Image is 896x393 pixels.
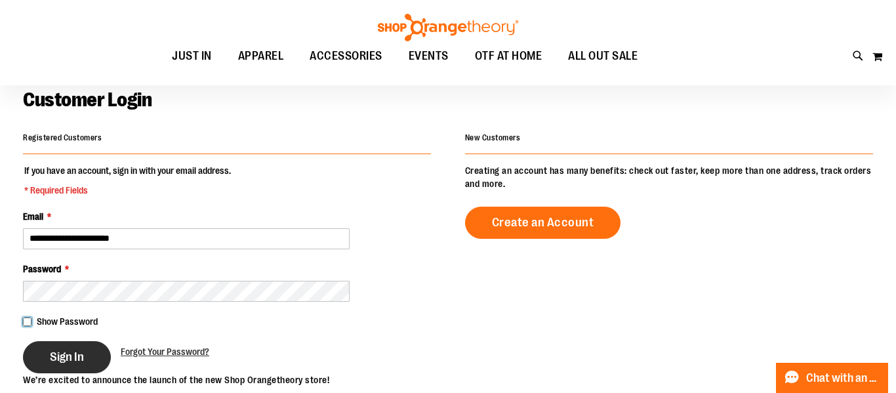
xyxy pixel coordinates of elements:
[23,373,448,386] p: We’re excited to announce the launch of the new Shop Orangetheory store!
[310,41,382,71] span: ACCESSORIES
[121,345,209,358] a: Forgot Your Password?
[23,211,43,222] span: Email
[238,41,284,71] span: APPAREL
[806,372,880,384] span: Chat with an Expert
[465,164,873,190] p: Creating an account has many benefits: check out faster, keep more than one address, track orders...
[409,41,449,71] span: EVENTS
[465,207,621,239] a: Create an Account
[776,363,889,393] button: Chat with an Expert
[37,316,98,327] span: Show Password
[23,264,61,274] span: Password
[23,164,232,197] legend: If you have an account, sign in with your email address.
[50,350,84,364] span: Sign In
[23,89,152,111] span: Customer Login
[172,41,212,71] span: JUST IN
[465,133,521,142] strong: New Customers
[376,14,520,41] img: Shop Orangetheory
[23,341,111,373] button: Sign In
[568,41,638,71] span: ALL OUT SALE
[475,41,542,71] span: OTF AT HOME
[24,184,231,197] span: * Required Fields
[23,133,102,142] strong: Registered Customers
[492,215,594,230] span: Create an Account
[121,346,209,357] span: Forgot Your Password?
